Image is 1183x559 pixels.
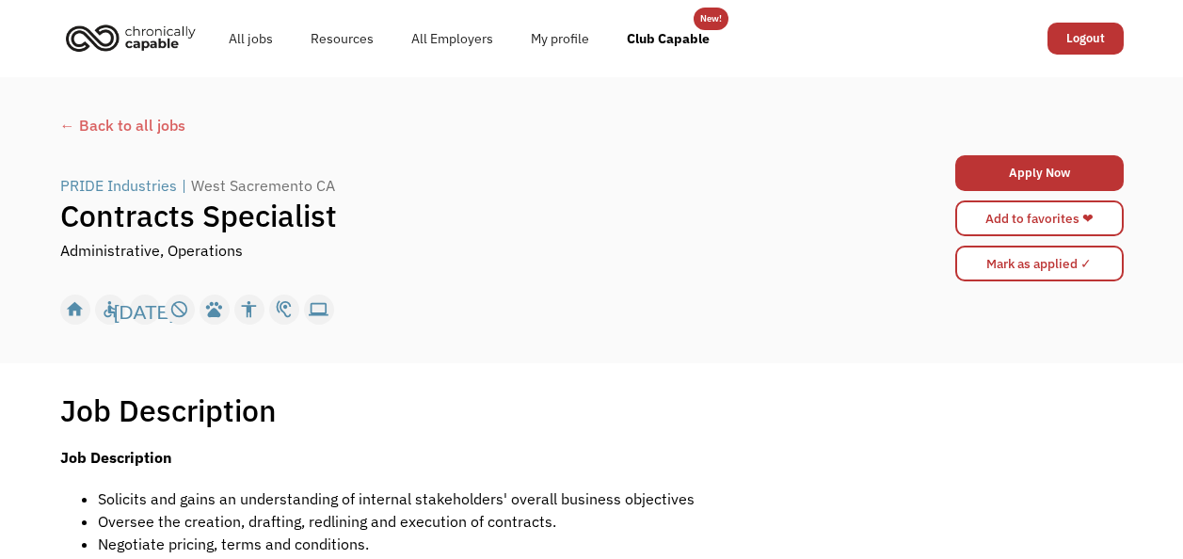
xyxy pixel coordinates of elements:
li: Oversee the creation, drafting, redlining and execution of contracts. [98,510,1124,533]
div: New! [700,8,722,30]
strong: Job Description [60,448,172,467]
a: All Employers [392,8,512,69]
input: Mark as applied ✓ [955,246,1124,281]
a: Add to favorites ❤ [955,200,1124,236]
div: [DATE] [114,295,175,324]
a: Apply Now [955,155,1124,191]
div: accessibility [239,295,259,324]
a: My profile [512,8,608,69]
div: hearing [274,295,294,324]
form: Mark as applied form [955,241,1124,286]
a: Resources [292,8,392,69]
a: Club Capable [608,8,728,69]
h1: Job Description [60,391,277,429]
div: PRIDE Industries [60,174,177,197]
a: Logout [1047,23,1124,55]
div: Administrative, Operations [60,239,243,262]
li: Negotiate pricing, terms and conditions. [98,533,1124,555]
a: ← Back to all jobs [60,114,1124,136]
div: West Sacremento CA [191,174,335,197]
div: | [182,174,186,197]
a: All jobs [210,8,292,69]
div: not_interested [169,295,189,324]
li: Solicits and gains an understanding of internal stakeholders' overall business objectives [98,487,1124,510]
img: Chronically Capable logo [60,17,201,58]
div: accessible [100,295,120,324]
h1: Contracts Specialist [60,197,858,234]
div: pets [204,295,224,324]
div: computer [309,295,328,324]
a: PRIDE Industries|West Sacremento CA [60,174,340,197]
a: home [60,17,210,58]
div: home [65,295,85,324]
